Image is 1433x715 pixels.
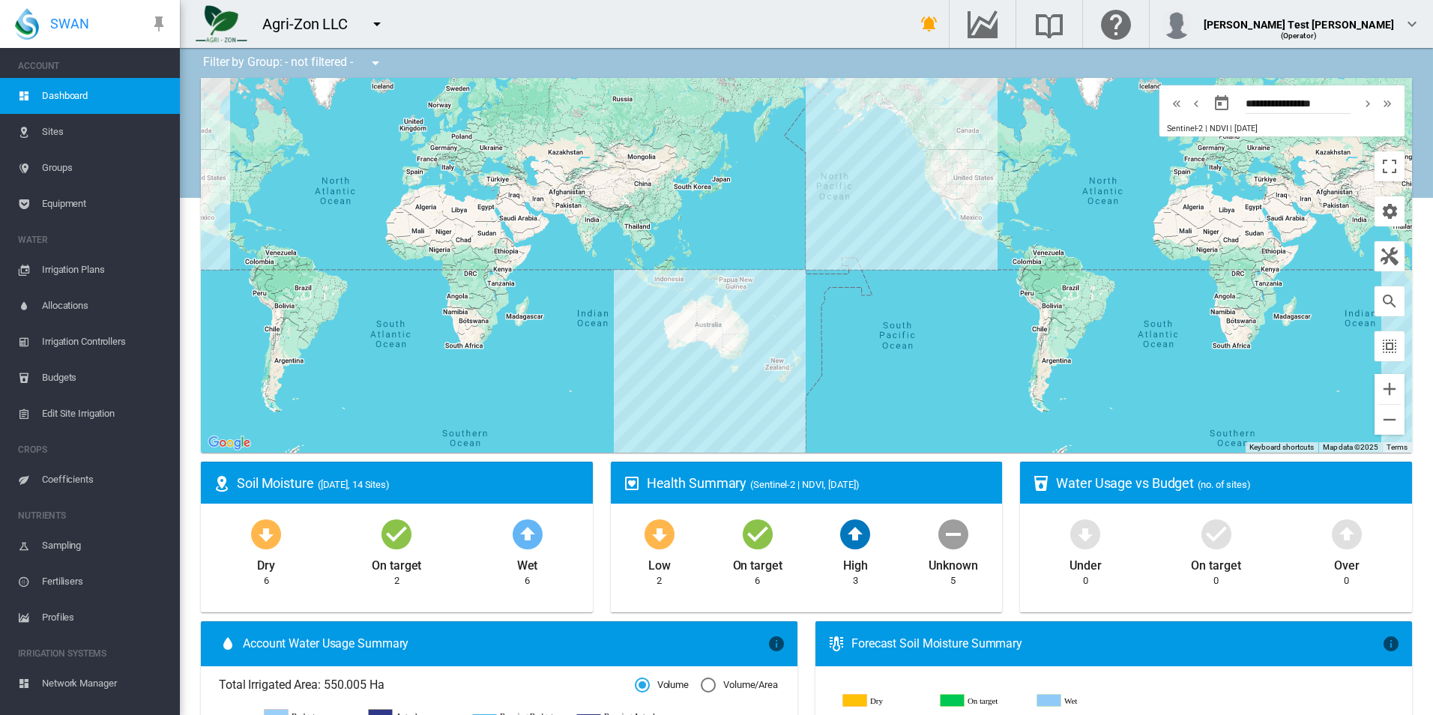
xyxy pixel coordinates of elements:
md-icon: icon-checkbox-marked-circle [740,516,776,552]
div: 2 [657,574,662,588]
button: Keyboard shortcuts [1249,442,1314,453]
img: 7FicoSLW9yRjj7F2+0uvjPufP+ga39vogPu+G1+wvBtcm3fNv859aGr42DJ5pXiEAAAAAAAAAAAAAAAAAAAAAAAAAAAAAAAAA... [196,5,247,43]
g: On target [941,694,1026,708]
button: icon-menu-down [362,9,392,39]
div: Health Summary [647,474,991,492]
div: 5 [950,574,956,588]
span: Profiles [42,600,168,636]
md-icon: icon-cup-water [1032,474,1050,492]
span: Coefficients [42,462,168,498]
md-icon: Search the knowledge base [1031,15,1067,33]
div: 0 [1344,574,1349,588]
span: WATER [18,228,168,252]
md-icon: icon-magnify [1381,292,1399,310]
span: Allocations [42,288,168,324]
span: Total Irrigated Area: 550.005 Ha [219,677,635,693]
span: Map data ©2025 [1323,443,1378,451]
md-icon: icon-information [767,635,785,653]
div: Filter by Group: - not filtered - [192,48,395,78]
md-icon: icon-menu-down [366,54,384,72]
div: On target [372,552,421,574]
button: icon-magnify [1375,286,1405,316]
div: 6 [525,574,530,588]
span: Sites [42,114,168,150]
span: (Operator) [1281,31,1317,40]
md-icon: icon-chevron-down [1403,15,1421,33]
md-icon: icon-arrow-down-bold-circle [1067,516,1103,552]
button: icon-chevron-double-left [1167,94,1186,112]
md-icon: icon-select-all [1381,337,1399,355]
md-icon: icon-checkbox-marked-circle [378,516,414,552]
span: Sampling [42,528,168,564]
span: IRRIGATION SYSTEMS [18,642,168,666]
div: On target [733,552,782,574]
div: Forecast Soil Moisture Summary [851,636,1382,652]
md-icon: icon-arrow-up-bold-circle [510,516,546,552]
g: Wet [1037,694,1123,708]
button: icon-bell-ring [914,9,944,39]
button: Toggle fullscreen view [1375,151,1405,181]
button: icon-menu-down [360,48,390,78]
span: Sentinel-2 | NDVI [1167,124,1228,133]
a: Open this area in Google Maps (opens a new window) [205,433,254,453]
span: ([DATE], 14 Sites) [318,479,390,490]
md-icon: icon-checkbox-marked-circle [1198,516,1234,552]
span: ACCOUNT [18,54,168,78]
md-icon: icon-arrow-down-bold-circle [248,516,284,552]
div: 6 [264,574,269,588]
md-icon: icon-heart-box-outline [623,474,641,492]
span: Equipment [42,186,168,222]
div: 0 [1083,574,1088,588]
md-icon: icon-arrow-down-bold-circle [642,516,678,552]
div: Dry [257,552,275,574]
span: (Sentinel-2 | NDVI, [DATE]) [750,479,859,490]
md-icon: icon-information [1382,635,1400,653]
md-icon: icon-chevron-double-left [1168,94,1185,112]
div: Unknown [929,552,977,574]
div: 3 [853,574,858,588]
div: Low [648,552,671,574]
button: icon-chevron-double-right [1378,94,1397,112]
g: Dry [843,694,929,708]
div: On target [1191,552,1240,574]
md-icon: icon-map-marker-radius [213,474,231,492]
span: Edit Site Irrigation [42,396,168,432]
button: icon-cog [1375,196,1405,226]
span: SWAN [50,14,89,33]
a: Terms [1387,443,1408,451]
div: Water Usage vs Budget [1056,474,1400,492]
md-icon: icon-cog [1381,202,1399,220]
button: Zoom in [1375,374,1405,404]
md-icon: icon-water [219,635,237,653]
div: Wet [517,552,538,574]
md-icon: icon-minus-circle [935,516,971,552]
md-radio-button: Volume [635,678,689,693]
button: md-calendar [1207,88,1237,118]
button: icon-select-all [1375,331,1405,361]
span: Fertilisers [42,564,168,600]
md-icon: icon-pin [150,15,168,33]
span: CROPS [18,438,168,462]
button: icon-chevron-right [1358,94,1378,112]
img: profile.jpg [1162,9,1192,39]
div: Over [1334,552,1360,574]
img: Google [205,433,254,453]
md-icon: icon-chevron-double-right [1379,94,1396,112]
span: | [DATE] [1230,124,1257,133]
md-icon: Go to the Data Hub [965,15,1001,33]
div: 2 [394,574,399,588]
span: Groups [42,150,168,186]
span: Dashboard [42,78,168,114]
div: 0 [1213,574,1219,588]
button: Zoom out [1375,405,1405,435]
span: (no. of sites) [1198,479,1251,490]
md-icon: icon-thermometer-lines [827,635,845,653]
span: Account Water Usage Summary [243,636,767,652]
button: icon-chevron-left [1186,94,1206,112]
div: High [843,552,868,574]
md-icon: icon-bell-ring [920,15,938,33]
md-icon: icon-arrow-up-bold-circle [837,516,873,552]
md-radio-button: Volume/Area [701,678,778,693]
md-icon: icon-menu-down [368,15,386,33]
div: Agri-Zon LLC [262,13,361,34]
